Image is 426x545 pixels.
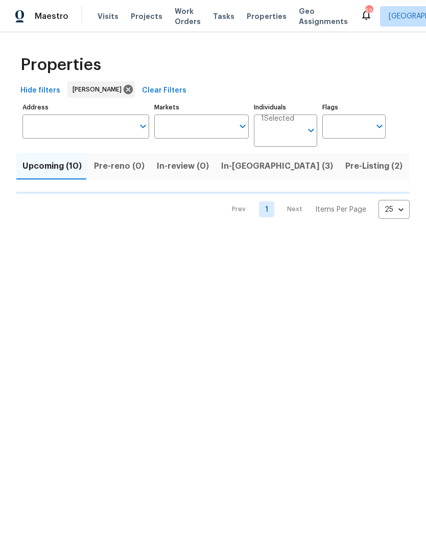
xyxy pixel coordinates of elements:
span: Pre-reno (0) [94,159,145,173]
button: Open [136,119,150,133]
label: Flags [322,104,386,110]
span: Properties [20,60,101,70]
p: Items Per Page [315,205,366,215]
span: In-review (0) [157,159,209,173]
button: Open [372,119,387,133]
a: Goto page 1 [259,201,274,217]
label: Individuals [254,104,317,110]
span: Upcoming (10) [22,159,82,173]
span: In-[GEOGRAPHIC_DATA] (3) [221,159,333,173]
button: Clear Filters [138,81,191,100]
div: 52 [365,6,372,16]
div: 25 [378,196,410,223]
label: Markets [154,104,249,110]
span: [PERSON_NAME] [73,84,126,95]
div: [PERSON_NAME] [67,81,135,98]
button: Open [235,119,250,133]
span: Properties [247,11,287,21]
label: Address [22,104,149,110]
button: Hide filters [16,81,64,100]
button: Open [304,123,318,138]
span: 1 Selected [261,115,294,123]
span: Visits [98,11,119,21]
span: Work Orders [175,6,201,27]
span: Hide filters [20,84,60,97]
span: Clear Filters [142,84,186,97]
span: Projects [131,11,162,21]
span: Tasks [213,13,234,20]
span: Geo Assignments [299,6,348,27]
span: Maestro [35,11,68,21]
span: Pre-Listing (2) [345,159,403,173]
nav: Pagination Navigation [222,200,410,219]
